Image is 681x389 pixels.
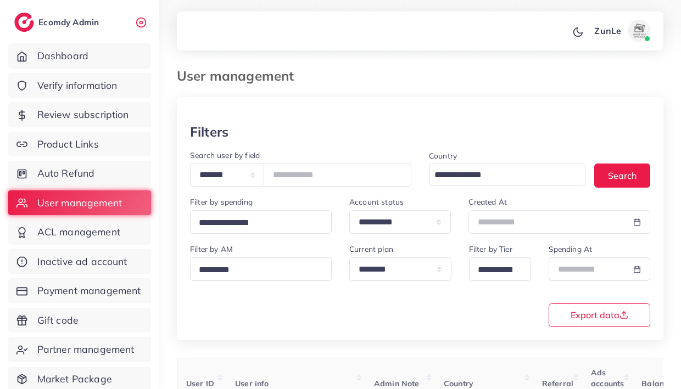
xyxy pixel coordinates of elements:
[8,43,151,69] a: Dashboard
[37,137,99,151] span: Product Links
[8,278,151,303] a: Payment management
[37,342,135,357] span: Partner management
[8,190,151,216] a: User management
[37,196,122,210] span: User management
[549,244,593,255] label: Spending At
[14,13,102,32] a: logoEcomdy Admin
[37,49,88,63] span: Dashboard
[588,20,655,42] a: ZunLeavatar
[195,262,317,279] input: Search for option
[37,108,129,122] span: Review subscription
[591,368,624,388] span: Ads accounts
[429,164,585,186] div: Search for option
[8,337,151,362] a: Partner management
[190,210,332,234] div: Search for option
[186,379,214,388] span: User ID
[444,379,473,388] span: Country
[38,17,102,27] h2: Ecomdy Admin
[594,164,650,187] button: Search
[641,379,672,388] span: Balance
[8,132,151,157] a: Product Links
[190,150,260,161] label: Search user by field
[549,303,651,327] button: Export data
[349,244,393,255] label: Current plan
[8,219,151,245] a: ACL management
[195,215,317,232] input: Search for option
[594,24,621,37] p: ZunLe
[349,196,404,207] label: Account status
[177,68,303,84] h3: User management
[190,124,228,140] h3: Filters
[37,78,118,93] span: Verify information
[542,379,573,388] span: Referral
[37,313,79,328] span: Gift code
[8,308,151,333] a: Gift code
[37,225,120,239] span: ACL management
[628,20,650,42] img: avatar
[190,257,332,281] div: Search for option
[374,379,420,388] span: Admin Note
[37,284,141,298] span: Payment management
[37,166,95,181] span: Auto Refund
[468,196,507,207] label: Created At
[571,311,628,319] span: Export data
[37,372,112,386] span: Market Package
[37,255,127,269] span: Inactive ad account
[190,244,233,255] label: Filter by AM
[469,244,512,255] label: Filter by Tier
[14,13,34,32] img: logo
[469,257,531,281] div: Search for option
[190,196,253,207] label: Filter by spending
[8,161,151,186] a: Auto Refund
[431,167,571,184] input: Search for option
[8,249,151,274] a: Inactive ad account
[235,379,269,388] span: User info
[474,262,517,279] input: Search for option
[8,73,151,98] a: Verify information
[429,150,457,161] label: Country
[8,102,151,127] a: Review subscription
